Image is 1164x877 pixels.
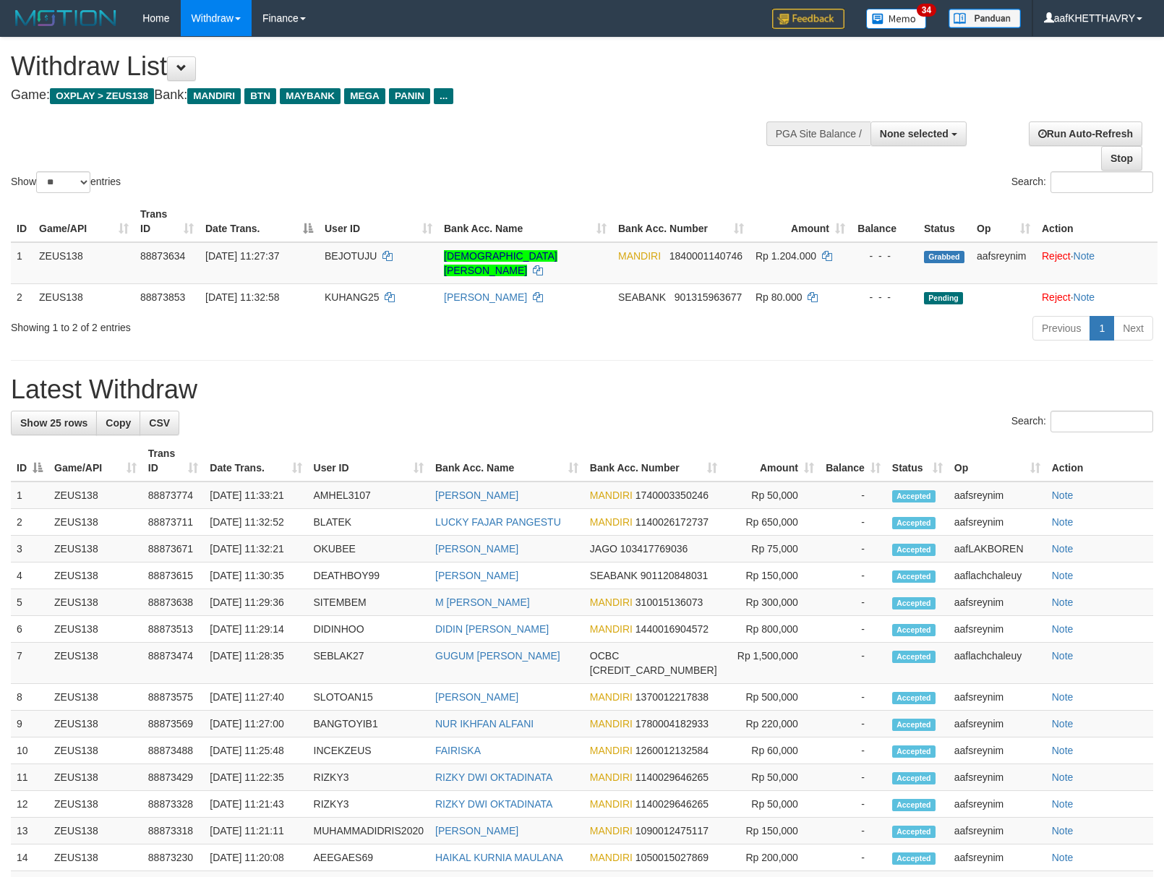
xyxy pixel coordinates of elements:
td: ZEUS138 [48,482,142,509]
span: Rp 80.000 [756,291,803,303]
span: MANDIRI [590,691,633,703]
td: - [820,536,886,562]
input: Search: [1050,411,1153,432]
a: M [PERSON_NAME] [435,596,530,608]
td: [DATE] 11:27:40 [204,684,307,711]
span: Copy 1140026172737 to clipboard [636,516,709,528]
td: SEBLAK27 [308,643,429,684]
a: HAIKAL KURNIA MAULANA [435,852,563,863]
span: OXPLAY > ZEUS138 [50,88,154,104]
td: · [1036,283,1157,310]
span: Accepted [892,852,936,865]
td: 88873711 [142,509,205,536]
td: INCEKZEUS [308,737,429,764]
a: Note [1052,825,1074,837]
span: Pending [924,292,963,304]
th: Trans ID: activate to sort column ascending [142,440,205,482]
span: Copy 1260012132584 to clipboard [636,745,709,756]
td: Rp 50,000 [723,482,820,509]
td: 2 [11,509,48,536]
a: Reject [1042,250,1071,262]
td: RIZKY3 [308,764,429,791]
td: Rp 200,000 [723,844,820,871]
td: ZEUS138 [48,643,142,684]
a: NUR IKHFAN ALFANI [435,718,534,730]
td: 8 [11,684,48,711]
td: 10 [11,737,48,764]
th: Game/API: activate to sort column ascending [33,201,134,242]
img: Feedback.jpg [772,9,844,29]
td: ZEUS138 [48,791,142,818]
th: Action [1036,201,1157,242]
a: RIZKY DWI OKTADINATA [435,771,552,783]
td: 88873474 [142,643,205,684]
span: Accepted [892,826,936,838]
span: Accepted [892,597,936,609]
a: Note [1052,718,1074,730]
th: Date Trans.: activate to sort column descending [200,201,319,242]
td: ZEUS138 [48,616,142,643]
td: aafsreynim [949,589,1046,616]
td: 11 [11,764,48,791]
td: - [820,482,886,509]
div: Showing 1 to 2 of 2 entries [11,315,474,335]
div: - - - [857,249,912,263]
td: ZEUS138 [48,844,142,871]
span: Copy 1780004182933 to clipboard [636,718,709,730]
td: - [820,684,886,711]
td: SLOTOAN15 [308,684,429,711]
td: AEEGAES69 [308,844,429,871]
td: 5 [11,589,48,616]
td: Rp 50,000 [723,791,820,818]
span: Copy 103417769036 to clipboard [620,543,688,555]
td: 88873513 [142,616,205,643]
div: - - - [857,290,912,304]
td: - [820,737,886,764]
a: GUGUM [PERSON_NAME] [435,650,560,662]
td: DIDINHOO [308,616,429,643]
span: 88873634 [140,250,185,262]
div: PGA Site Balance / [766,121,870,146]
th: Bank Acc. Name: activate to sort column ascending [438,201,612,242]
td: 88873575 [142,684,205,711]
td: Rp 150,000 [723,818,820,844]
span: KUHANG25 [325,291,379,303]
label: Show entries [11,171,121,193]
td: 88873569 [142,711,205,737]
td: aafsreynim [949,684,1046,711]
a: Copy [96,411,140,435]
td: 88873429 [142,764,205,791]
span: MEGA [344,88,385,104]
a: [PERSON_NAME] [435,543,518,555]
th: Bank Acc. Number: activate to sort column ascending [612,201,750,242]
span: BEJOTUJU [325,250,377,262]
span: Copy 1440016904572 to clipboard [636,623,709,635]
span: Accepted [892,490,936,502]
h1: Withdraw List [11,52,761,81]
a: Note [1052,570,1074,581]
a: [PERSON_NAME] [444,291,527,303]
a: [PERSON_NAME] [435,570,518,581]
td: Rp 220,000 [723,711,820,737]
td: - [820,616,886,643]
span: Accepted [892,624,936,636]
th: Amount: activate to sort column ascending [723,440,820,482]
span: MANDIRI [187,88,241,104]
span: Copy 901315963677 to clipboard [675,291,742,303]
label: Search: [1011,171,1153,193]
td: 88873488 [142,737,205,764]
span: Show 25 rows [20,417,87,429]
a: Note [1074,250,1095,262]
td: ZEUS138 [48,589,142,616]
a: Note [1074,291,1095,303]
th: Game/API: activate to sort column ascending [48,440,142,482]
td: ZEUS138 [48,737,142,764]
td: BLATEK [308,509,429,536]
td: [DATE] 11:29:14 [204,616,307,643]
span: Copy 310015136073 to clipboard [636,596,703,608]
th: Status [918,201,971,242]
td: Rp 300,000 [723,589,820,616]
th: Bank Acc. Name: activate to sort column ascending [429,440,584,482]
a: Note [1052,691,1074,703]
span: MANDIRI [590,771,633,783]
